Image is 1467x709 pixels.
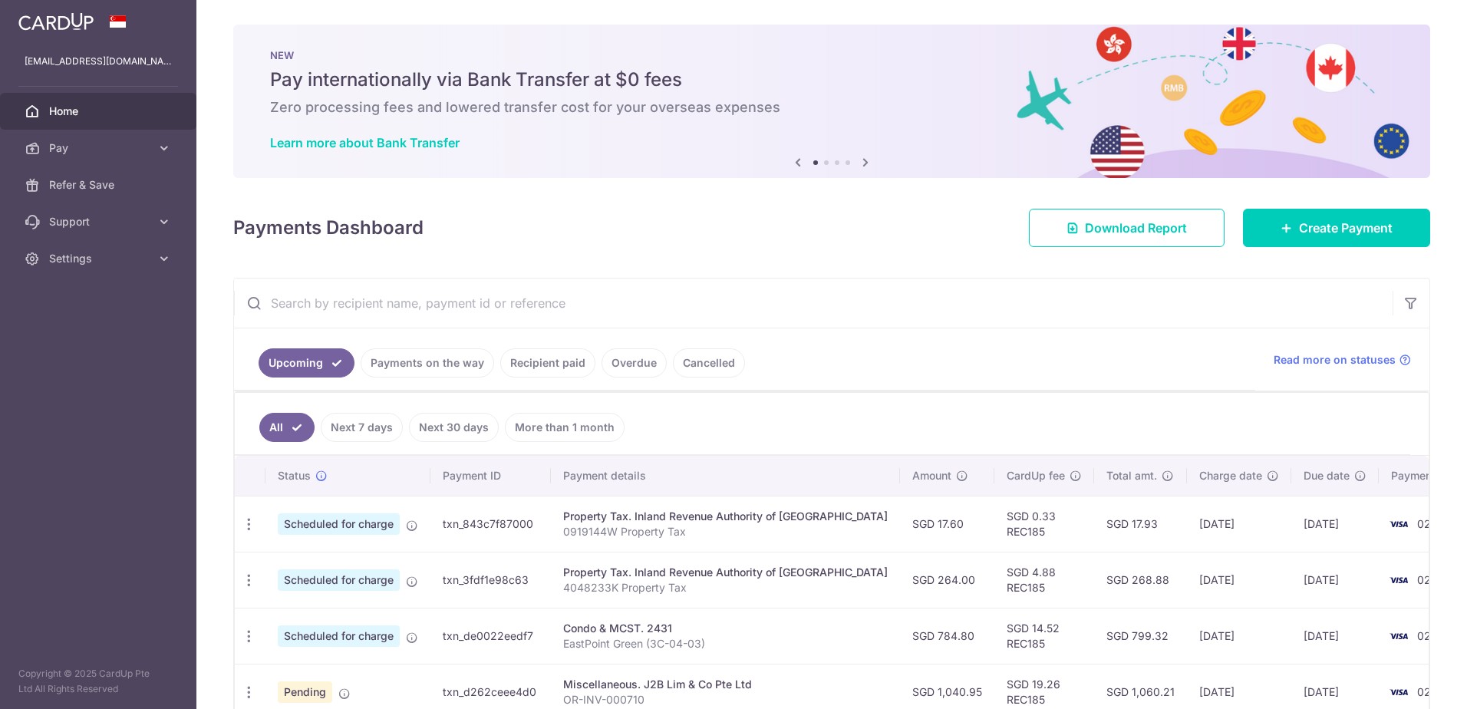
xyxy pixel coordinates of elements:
span: Scheduled for charge [278,625,400,647]
a: Recipient paid [500,348,595,378]
p: EastPoint Green (3C-04-03) [563,636,888,651]
img: CardUp [18,12,94,31]
td: SGD 14.52 REC185 [994,608,1094,664]
span: Due date [1304,468,1350,483]
th: Payment details [551,456,900,496]
div: Miscellaneous. J2B Lim & Co Pte Ltd [563,677,888,692]
span: Pending [278,681,332,703]
span: CardUp fee [1007,468,1065,483]
span: Download Report [1085,219,1187,237]
span: Read more on statuses [1274,352,1396,368]
span: 0295 [1417,573,1444,586]
span: 0295 [1417,517,1444,530]
span: Support [49,214,150,229]
td: SGD 4.88 REC185 [994,552,1094,608]
span: Scheduled for charge [278,513,400,535]
span: Total amt. [1106,468,1157,483]
span: 0295 [1417,629,1444,642]
td: SGD 17.60 [900,496,994,552]
p: NEW [270,49,1393,61]
p: 0919144W Property Tax [563,524,888,539]
td: SGD 264.00 [900,552,994,608]
span: Refer & Save [49,177,150,193]
span: Scheduled for charge [278,569,400,591]
a: Payments on the way [361,348,494,378]
img: Bank Card [1383,515,1414,533]
td: [DATE] [1187,496,1291,552]
span: Create Payment [1299,219,1393,237]
div: Property Tax. Inland Revenue Authority of [GEOGRAPHIC_DATA] [563,565,888,580]
th: Payment ID [430,456,551,496]
span: 0295 [1417,685,1444,698]
a: Cancelled [673,348,745,378]
a: Read more on statuses [1274,352,1411,368]
input: Search by recipient name, payment id or reference [234,279,1393,328]
td: [DATE] [1291,496,1379,552]
a: Overdue [602,348,667,378]
h4: Payments Dashboard [233,214,424,242]
a: More than 1 month [505,413,625,442]
span: Charge date [1199,468,1262,483]
td: [DATE] [1291,608,1379,664]
a: Next 7 days [321,413,403,442]
td: txn_de0022eedf7 [430,608,551,664]
td: [DATE] [1291,552,1379,608]
td: txn_843c7f87000 [430,496,551,552]
div: Condo & MCST. 2431 [563,621,888,636]
img: Bank transfer banner [233,25,1430,178]
img: Bank Card [1383,571,1414,589]
td: SGD 784.80 [900,608,994,664]
td: SGD 799.32 [1094,608,1187,664]
td: SGD 17.93 [1094,496,1187,552]
p: OR-INV-000710 [563,692,888,707]
h6: Zero processing fees and lowered transfer cost for your overseas expenses [270,98,1393,117]
a: Next 30 days [409,413,499,442]
td: txn_3fdf1e98c63 [430,552,551,608]
span: Pay [49,140,150,156]
span: Home [49,104,150,119]
span: Amount [912,468,951,483]
a: All [259,413,315,442]
p: 4048233K Property Tax [563,580,888,595]
a: Learn more about Bank Transfer [270,135,460,150]
td: [DATE] [1187,552,1291,608]
td: SGD 0.33 REC185 [994,496,1094,552]
td: SGD 268.88 [1094,552,1187,608]
img: Bank Card [1383,683,1414,701]
td: [DATE] [1187,608,1291,664]
div: Property Tax. Inland Revenue Authority of [GEOGRAPHIC_DATA] [563,509,888,524]
a: Upcoming [259,348,354,378]
span: Settings [49,251,150,266]
a: Create Payment [1243,209,1430,247]
span: Status [278,468,311,483]
p: [EMAIL_ADDRESS][DOMAIN_NAME] [25,54,172,69]
h5: Pay internationally via Bank Transfer at $0 fees [270,68,1393,92]
a: Download Report [1029,209,1225,247]
img: Bank Card [1383,627,1414,645]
